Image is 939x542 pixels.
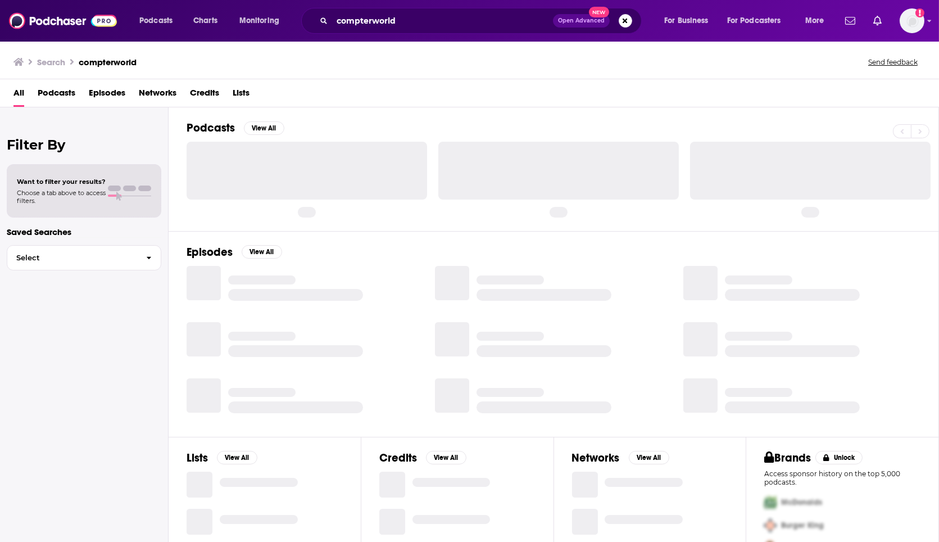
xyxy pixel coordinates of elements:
[217,451,257,464] button: View All
[187,245,282,259] a: EpisodesView All
[629,451,669,464] button: View All
[89,84,125,107] a: Episodes
[187,451,208,465] h2: Lists
[572,451,669,465] a: NetworksView All
[7,137,161,153] h2: Filter By
[187,121,284,135] a: PodcastsView All
[38,84,75,107] a: Podcasts
[312,8,652,34] div: Search podcasts, credits, & more...
[805,13,824,29] span: More
[379,451,466,465] a: CreditsView All
[781,497,822,507] span: McDonalds
[7,227,161,237] p: Saved Searches
[187,245,233,259] h2: Episodes
[139,13,173,29] span: Podcasts
[190,84,219,107] a: Credits
[79,57,137,67] h3: compterworld
[553,14,610,28] button: Open AdvancedNew
[186,12,224,30] a: Charts
[841,11,860,30] a: Show notifications dropdown
[242,245,282,259] button: View All
[131,12,187,30] button: open menu
[572,451,620,465] h2: Networks
[915,8,924,17] svg: Add a profile image
[865,57,921,67] button: Send feedback
[426,451,466,464] button: View All
[17,189,106,205] span: Choose a tab above to access filters.
[233,84,250,107] a: Lists
[17,178,106,186] span: Want to filter your results?
[900,8,924,33] span: Logged in as WE_Broadcast
[332,12,553,30] input: Search podcasts, credits, & more...
[900,8,924,33] button: Show profile menu
[187,451,257,465] a: ListsView All
[656,12,723,30] button: open menu
[589,7,609,17] span: New
[815,451,863,464] button: Unlock
[239,13,279,29] span: Monitoring
[781,520,824,530] span: Burger King
[232,12,294,30] button: open menu
[727,13,781,29] span: For Podcasters
[764,469,920,486] p: Access sponsor history on the top 5,000 podcasts.
[13,84,24,107] a: All
[664,13,709,29] span: For Business
[244,121,284,135] button: View All
[558,18,605,24] span: Open Advanced
[760,491,781,514] img: First Pro Logo
[187,121,235,135] h2: Podcasts
[379,451,417,465] h2: Credits
[7,254,137,261] span: Select
[760,514,781,537] img: Second Pro Logo
[869,11,886,30] a: Show notifications dropdown
[193,13,217,29] span: Charts
[797,12,838,30] button: open menu
[7,245,161,270] button: Select
[764,451,811,465] h2: Brands
[720,12,797,30] button: open menu
[900,8,924,33] img: User Profile
[9,10,117,31] img: Podchaser - Follow, Share and Rate Podcasts
[37,57,65,67] h3: Search
[139,84,176,107] a: Networks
